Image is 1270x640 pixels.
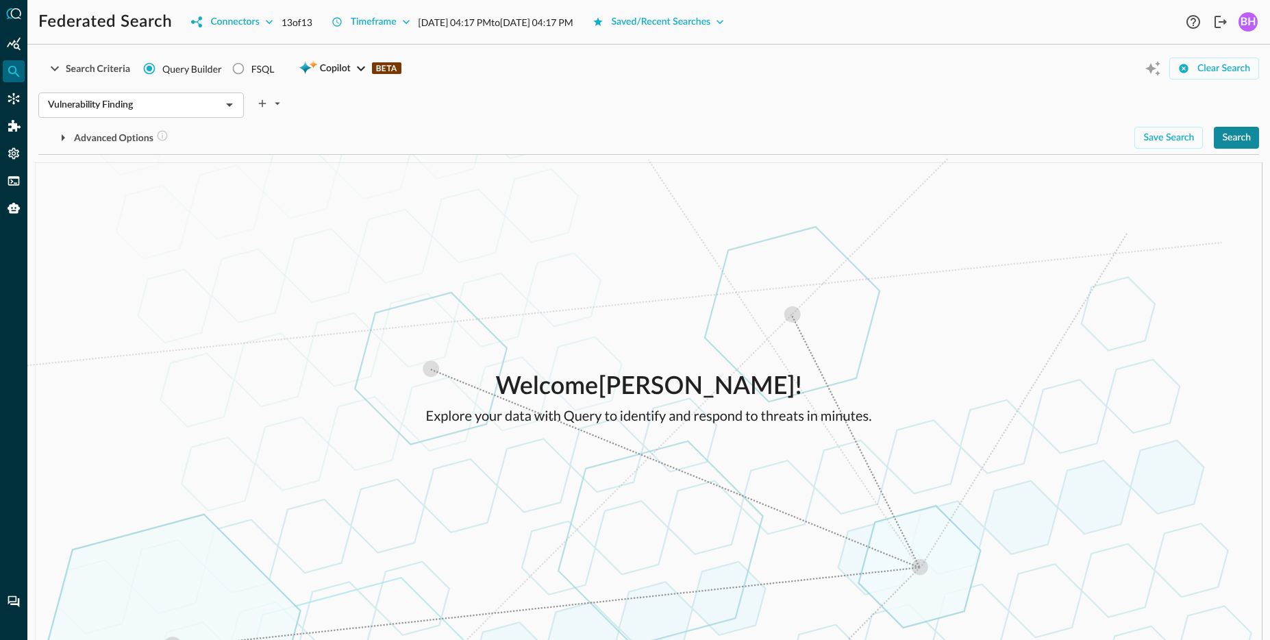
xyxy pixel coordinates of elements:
[426,369,872,406] p: Welcome [PERSON_NAME] !
[282,15,312,29] p: 13 of 13
[38,127,177,149] button: Advanced Options
[1182,11,1204,33] button: Help
[183,11,281,33] button: Connectors
[3,115,25,137] div: Addons
[210,14,259,31] div: Connectors
[1238,12,1258,32] div: BH
[3,60,25,82] div: Federated Search
[351,14,397,31] div: Timeframe
[584,11,733,33] button: Saved/Recent Searches
[1222,130,1251,147] div: Search
[38,11,172,33] h1: Federated Search
[3,170,25,192] div: FSQL
[1214,127,1259,149] button: Search
[3,591,25,613] div: Chat
[419,15,573,29] p: [DATE] 04:17 PM to [DATE] 04:17 PM
[1210,11,1232,33] button: Logout
[1143,130,1194,147] div: Save Search
[320,60,351,77] span: Copilot
[323,11,419,33] button: Timeframe
[290,58,409,79] button: CopilotBETA
[251,62,275,76] div: FSQL
[255,93,285,114] button: plus-arrow-button
[1169,58,1259,79] button: Clear Search
[3,88,25,110] div: Connectors
[372,62,401,74] p: BETA
[3,197,25,219] div: Query Agent
[1134,127,1203,149] button: Save Search
[3,33,25,55] div: Summary Insights
[42,97,217,114] input: Select an Event Type
[74,130,169,147] div: Advanced Options
[1197,60,1250,77] div: Clear Search
[66,60,130,77] div: Search Criteria
[38,58,138,79] button: Search Criteria
[3,143,25,164] div: Settings
[162,62,222,76] span: Query Builder
[612,14,711,31] div: Saved/Recent Searches
[220,95,239,114] button: Open
[426,406,872,426] p: Explore your data with Query to identify and respond to threats in minutes.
